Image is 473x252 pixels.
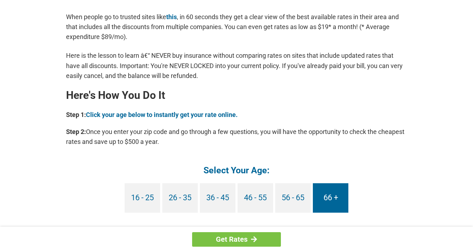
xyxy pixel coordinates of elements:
a: Get Rates [192,232,281,247]
a: 66 + [313,183,348,213]
a: 46 - 55 [238,183,273,213]
a: this [166,13,177,21]
h2: Here's How You Do It [66,90,407,101]
a: 56 - 65 [275,183,311,213]
p: When people go to trusted sites like , in 60 seconds they get a clear view of the best available ... [66,12,407,42]
h4: Select Your Age: [66,164,407,176]
b: Step 2: [66,128,86,135]
a: 26 - 35 [162,183,198,213]
p: Here is the lesson to learn â€“ NEVER buy insurance without comparing rates on sites that include... [66,51,407,80]
b: Step 1: [66,111,86,118]
p: Once you enter your zip code and go through a few questions, you will have the opportunity to che... [66,127,407,147]
a: 36 - 45 [200,183,235,213]
a: 16 - 25 [125,183,160,213]
a: Click your age below to instantly get your rate online. [86,111,238,118]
